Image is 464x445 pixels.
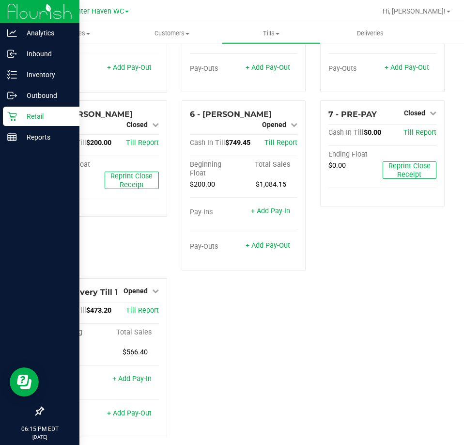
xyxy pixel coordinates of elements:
[126,306,159,315] a: Till Report
[403,128,436,137] a: Till Report
[105,172,158,189] button: Reprint Close Receipt
[17,69,75,80] p: Inventory
[264,139,297,147] a: Till Report
[321,23,420,44] a: Deliveries
[112,375,152,383] a: + Add Pay-In
[222,23,321,44] a: Tills
[256,180,286,189] span: $1,084.15
[17,48,75,60] p: Inbound
[7,28,17,38] inline-svg: Analytics
[107,64,152,72] a: + Add Pay-Out
[123,29,221,38] span: Customers
[69,7,124,16] span: Winter Haven WC
[328,110,377,119] span: 7 - PRE-PAY
[51,287,118,297] span: 8 - Delivery Till 1
[4,425,75,433] p: 06:15 PM EDT
[7,111,17,121] inline-svg: Retail
[244,160,297,169] div: Total Sales
[17,131,75,143] p: Reports
[190,160,244,178] div: Beginning Float
[124,287,148,295] span: Opened
[246,64,290,72] a: + Add Pay-Out
[251,207,290,215] a: + Add Pay-In
[404,109,425,117] span: Closed
[190,180,215,189] span: $200.00
[17,111,75,122] p: Retail
[388,162,431,179] span: Reprint Close Receipt
[328,128,364,137] span: Cash In Till
[190,64,244,73] div: Pay-Outs
[10,367,39,397] iframe: Resource center
[190,208,244,217] div: Pay-Ins
[126,139,159,147] a: Till Report
[222,29,321,38] span: Tills
[190,242,244,251] div: Pay-Outs
[262,121,286,128] span: Opened
[123,23,222,44] a: Customers
[17,90,75,101] p: Outbound
[364,128,381,137] span: $0.00
[383,7,446,15] span: Hi, [PERSON_NAME]!
[328,150,382,159] div: Ending Float
[225,139,250,147] span: $749.45
[328,161,346,170] span: $0.00
[246,241,290,250] a: + Add Pay-Out
[344,29,397,38] span: Deliveries
[4,433,75,441] p: [DATE]
[126,121,148,128] span: Closed
[190,110,272,119] span: 6 - [PERSON_NAME]
[385,64,429,72] a: + Add Pay-Out
[86,139,111,147] span: $200.00
[7,132,17,142] inline-svg: Reports
[123,348,148,356] span: $566.40
[51,110,133,119] span: 5 - [PERSON_NAME]
[86,306,111,315] span: $473.20
[383,161,436,179] button: Reprint Close Receipt
[107,409,152,417] a: + Add Pay-Out
[190,139,225,147] span: Cash In Till
[7,91,17,100] inline-svg: Outbound
[328,64,382,73] div: Pay-Outs
[105,328,158,337] div: Total Sales
[7,49,17,59] inline-svg: Inbound
[17,27,75,39] p: Analytics
[110,172,153,189] span: Reprint Close Receipt
[7,70,17,79] inline-svg: Inventory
